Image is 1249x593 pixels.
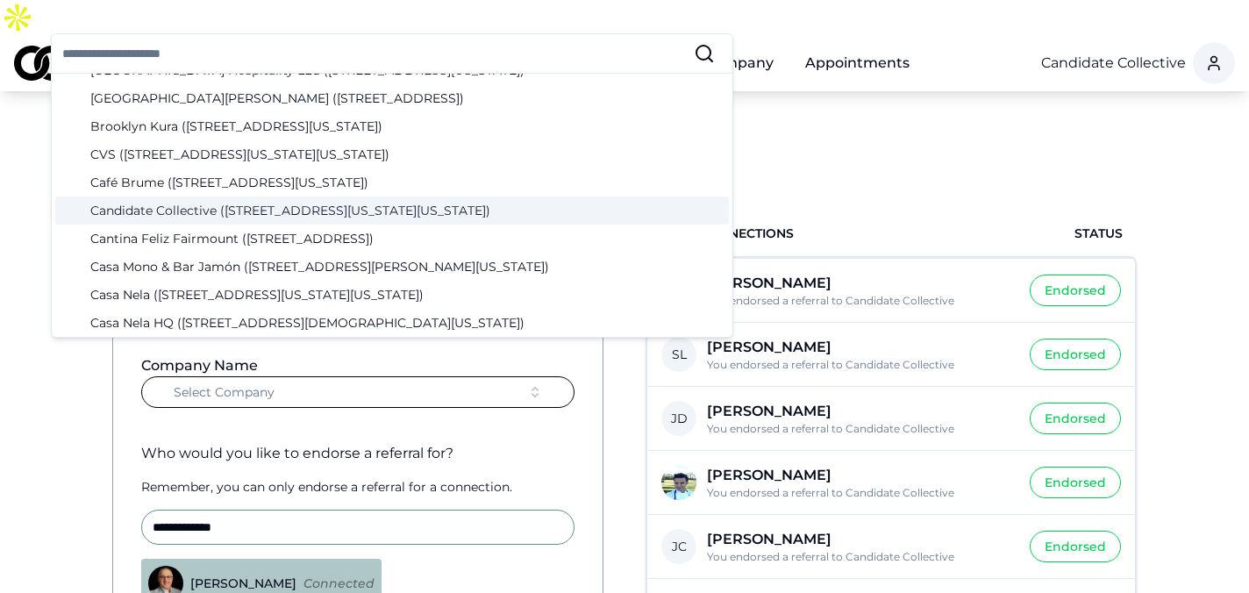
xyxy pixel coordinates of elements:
a: Appointments [791,46,924,81]
div: Candidate Collective ([STREET_ADDRESS][US_STATE][US_STATE]) [55,196,729,225]
img: Sandro Romano [661,465,696,500]
div: Remember, you can only endorse a referral for a connection. [141,478,575,496]
div: Casa Mono & Bar Jamón ([STREET_ADDRESS][PERSON_NAME][US_STATE]) [55,253,729,281]
div: Casa Nela ([STREET_ADDRESS][US_STATE][US_STATE]) [55,281,729,309]
div: Casa Nela HQ ([STREET_ADDRESS][DEMOGRAPHIC_DATA][US_STATE]) [55,309,729,337]
p: You endorsed a referral to Candidate Collective [707,294,1016,307]
p: [PERSON_NAME] [707,275,1016,292]
span: Status [1074,225,1123,242]
span: JD [661,401,696,436]
div: Cantina Feliz Fairmount ([STREET_ADDRESS]) [55,225,729,253]
p: [PERSON_NAME] [707,403,1016,420]
div: CVS ([STREET_ADDRESS][US_STATE][US_STATE]) [55,140,729,168]
p: You endorsed a referral to Candidate Collective [707,486,1016,499]
div: Brooklyn Kura ([STREET_ADDRESS][US_STATE]) [55,112,729,140]
p: [PERSON_NAME] [707,531,1016,548]
span: Select Company [174,383,275,401]
span: JC [661,529,696,564]
button: Candidate Collective [1041,53,1186,74]
div: [GEOGRAPHIC_DATA][PERSON_NAME] ([STREET_ADDRESS]) [55,84,729,112]
img: logo [14,46,69,81]
p: [PERSON_NAME] [707,339,1016,356]
div: Café Brume ([STREET_ADDRESS][US_STATE]) [55,168,729,196]
p: You endorsed a referral to Candidate Collective [707,550,1016,563]
div: Suggestions [52,74,732,337]
p: [PERSON_NAME] [707,467,1016,484]
div: [PERSON_NAME] [183,577,303,589]
div: Who would you like to endorse a referral for? [141,443,575,464]
span: SL [661,337,696,372]
label: Company Name [141,357,258,374]
p: You endorsed a referral to Candidate Collective [707,358,1016,371]
div: Connected [303,575,375,592]
p: You endorsed a referral to Candidate Collective [707,422,1016,435]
